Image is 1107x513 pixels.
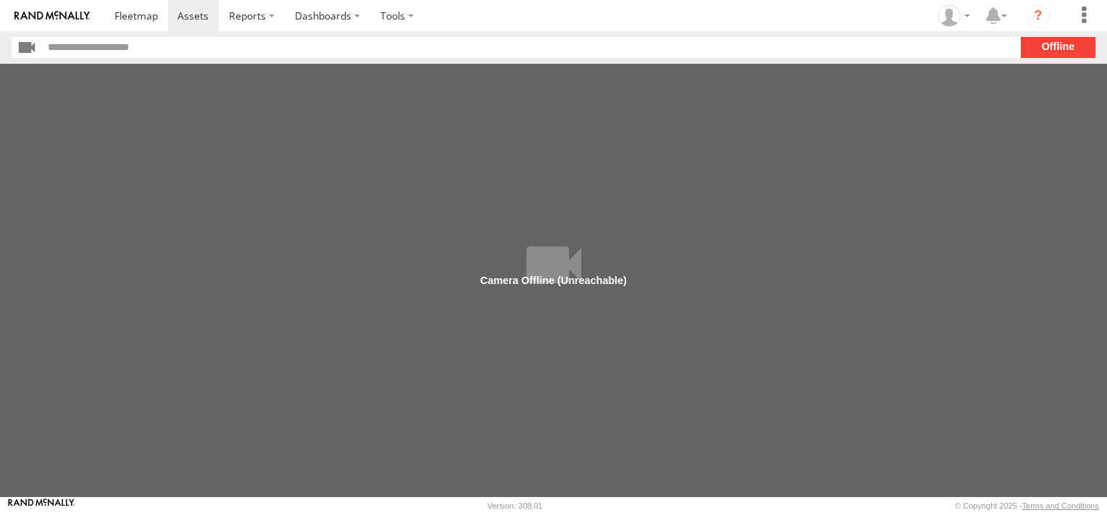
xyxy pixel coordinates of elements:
i: ? [1027,4,1050,28]
a: Visit our Website [8,499,75,513]
img: rand-logo.svg [14,11,90,21]
a: Terms and Conditions [1022,501,1099,510]
div: Lupe Hernandez [933,5,975,27]
div: © Copyright 2025 - [955,501,1099,510]
div: Version: 308.01 [488,501,543,510]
